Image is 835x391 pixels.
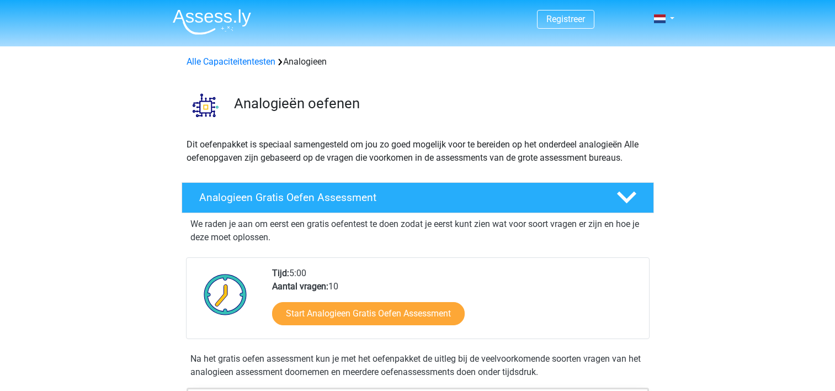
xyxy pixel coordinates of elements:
img: analogieen [182,82,229,129]
p: Dit oefenpakket is speciaal samengesteld om jou zo goed mogelijk voor te bereiden op het onderdee... [187,138,649,165]
a: Alle Capaciteitentesten [187,56,275,67]
div: Analogieen [182,55,653,68]
a: Registreer [546,14,585,24]
img: Klok [198,267,253,322]
img: Assessly [173,9,251,35]
a: Start Analogieen Gratis Oefen Assessment [272,302,465,325]
a: Analogieen Gratis Oefen Assessment [177,182,658,213]
b: Tijd: [272,268,289,278]
p: We raden je aan om eerst een gratis oefentest te doen zodat je eerst kunt zien wat voor soort vra... [190,218,645,244]
h3: Analogieën oefenen [234,95,645,112]
div: Na het gratis oefen assessment kun je met het oefenpakket de uitleg bij de veelvoorkomende soorte... [186,352,650,379]
h4: Analogieen Gratis Oefen Assessment [199,191,599,204]
div: 5:00 10 [264,267,648,339]
b: Aantal vragen: [272,281,328,292]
